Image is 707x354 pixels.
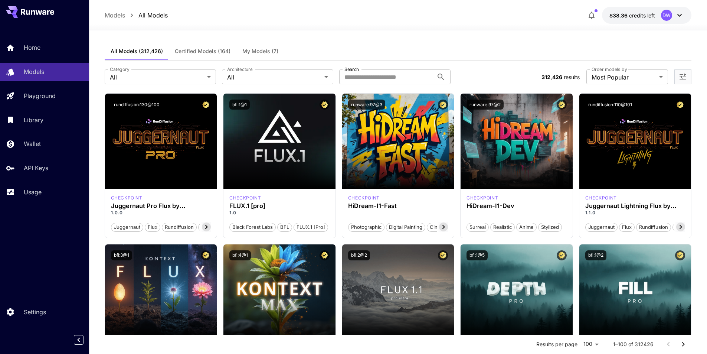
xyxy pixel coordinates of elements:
[619,222,635,232] button: flux
[74,335,84,345] button: Collapse sidebar
[467,222,489,232] button: Surreal
[592,73,656,82] span: Most Popular
[111,202,211,210] h3: Juggernaut Pro Flux by RunDiffusion
[348,202,448,210] h3: HiDream-I1-Fast
[111,195,143,201] p: checkpoint
[427,224,455,231] span: Cinematic
[201,100,211,110] button: Certified Model – Vetted for best performance and includes a commercial license.
[467,250,488,260] button: bfl:1@5
[564,74,580,80] span: results
[673,224,695,231] span: schnell
[467,195,498,201] p: checkpoint
[111,222,143,232] button: juggernaut
[672,222,695,232] button: schnell
[585,210,685,216] p: 1.1.0
[438,100,448,110] button: Certified Model – Vetted for best performance and includes a commercial license.
[580,339,601,350] div: 100
[661,10,672,21] div: DW
[229,202,330,210] h3: FLUX.1 [pro]
[278,224,292,231] span: BFL
[111,210,211,216] p: 1.0.0
[227,73,321,82] span: All
[24,163,48,172] p: API Keys
[111,250,132,260] button: bfl:3@1
[105,11,168,20] nav: breadcrumb
[516,222,537,232] button: Anime
[585,222,618,232] button: juggernaut
[629,12,655,19] span: credits left
[229,195,261,201] p: checkpoint
[201,250,211,260] button: Certified Model – Vetted for best performance and includes a commercial license.
[24,91,56,100] p: Playground
[619,224,634,231] span: flux
[229,250,251,260] button: bfl:4@1
[609,12,629,19] span: $38.36
[348,100,385,110] button: runware:97@3
[386,222,425,232] button: Digital Painting
[585,195,617,201] div: FLUX.1 D
[24,67,44,76] p: Models
[344,66,359,72] label: Search
[111,195,143,201] div: FLUX.1 D
[602,7,691,24] button: $38.35501DW
[110,73,204,82] span: All
[557,100,567,110] button: Certified Model – Vetted for best performance and includes a commercial license.
[24,43,40,52] p: Home
[386,224,425,231] span: Digital Painting
[294,222,328,232] button: FLUX.1 [pro]
[79,333,89,347] div: Collapse sidebar
[675,250,685,260] button: Certified Model – Vetted for best performance and includes a commercial license.
[676,337,691,352] button: Go to next page
[438,250,448,260] button: Certified Model – Vetted for best performance and includes a commercial license.
[24,139,41,148] p: Wallet
[229,100,250,110] button: bfl:1@1
[613,341,654,348] p: 1–100 of 312426
[175,48,230,55] span: Certified Models (164)
[198,222,212,232] button: pro
[348,250,370,260] button: bfl:2@2
[636,224,671,231] span: rundiffusion
[348,224,384,231] span: Photographic
[229,195,261,201] div: fluxpro
[24,188,42,197] p: Usage
[277,222,292,232] button: BFL
[585,202,685,210] h3: Juggernaut Lightning Flux by RunDiffusion
[536,341,577,348] p: Results per page
[24,308,46,316] p: Settings
[636,222,671,232] button: rundiffusion
[467,202,567,210] h3: HiDream-I1-Dev
[229,210,330,216] p: 1.0
[675,100,685,110] button: Certified Model – Vetted for best performance and includes a commercial license.
[105,11,125,20] a: Models
[111,100,163,110] button: rundiffusion:130@100
[138,11,168,20] a: All Models
[557,250,567,260] button: Certified Model – Vetted for best performance and includes a commercial license.
[586,224,617,231] span: juggernaut
[348,195,380,201] p: checkpoint
[230,224,275,231] span: Black Forest Labs
[162,222,197,232] button: rundiffusion
[24,116,43,124] p: Library
[585,100,635,110] button: rundiffusion:110@101
[592,66,627,72] label: Order models by
[110,66,130,72] label: Category
[538,222,562,232] button: Stylized
[585,250,606,260] button: bfl:1@2
[320,100,330,110] button: Certified Model – Vetted for best performance and includes a commercial license.
[242,48,278,55] span: My Models (7)
[467,100,504,110] button: runware:97@2
[348,195,380,201] div: HiDream Fast
[517,224,536,231] span: Anime
[145,224,160,231] span: flux
[348,222,384,232] button: Photographic
[491,224,514,231] span: Realistic
[539,224,562,231] span: Stylized
[199,224,212,231] span: pro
